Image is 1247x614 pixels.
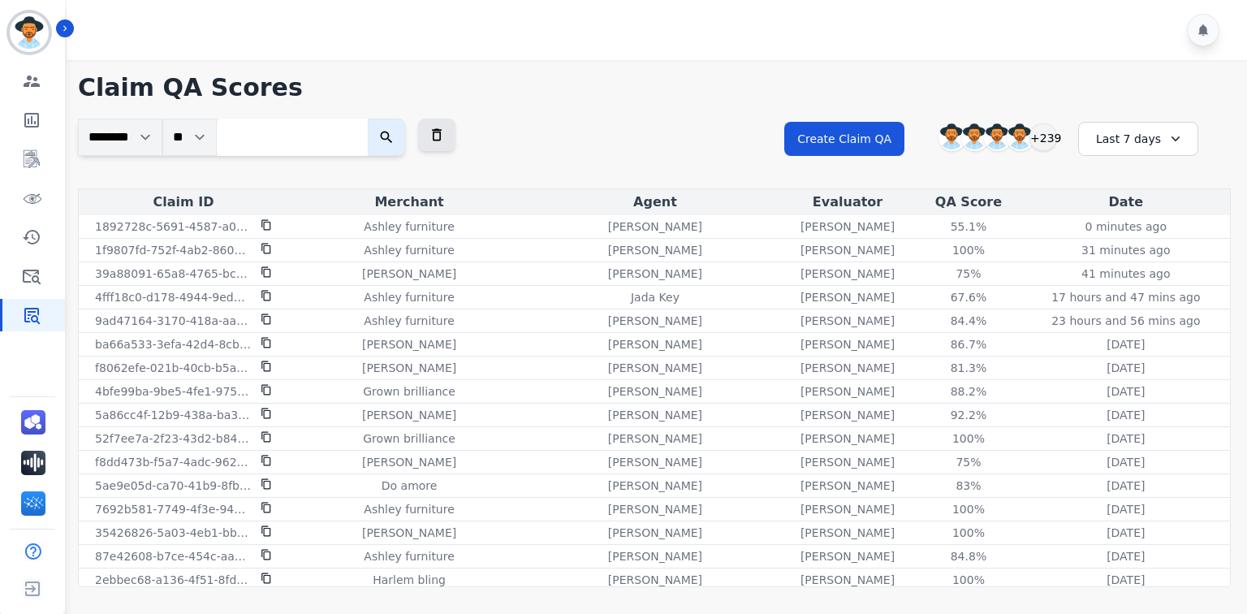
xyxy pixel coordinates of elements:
p: [PERSON_NAME] [608,313,702,329]
p: [DATE] [1107,501,1145,517]
p: [PERSON_NAME] [800,407,895,423]
p: [PERSON_NAME] [608,360,702,376]
p: Ashley furniture [364,218,454,235]
div: 55.1% [932,218,1005,235]
p: Ashley furniture [364,313,454,329]
p: 87e42608-b7ce-454c-aa0e-a42a47e4bea8 [95,548,251,564]
p: [PERSON_NAME] [800,289,895,305]
p: [PERSON_NAME] [362,525,456,541]
p: 35426826-5a03-4eb1-bb14-92cfc559c246 [95,525,251,541]
p: [PERSON_NAME] [608,430,702,447]
p: Ashley furniture [364,289,454,305]
p: 52f7ee7a-2f23-43d2-b849-1d6e394de4de [95,430,251,447]
p: 2ebbec68-a136-4f51-8fd5-11bac9459650 [95,572,251,588]
p: [PERSON_NAME] [800,336,895,352]
p: [PERSON_NAME] [608,242,702,258]
p: [PERSON_NAME] [800,430,895,447]
p: [PERSON_NAME] [800,242,895,258]
p: 17 hours and 47 mins ago [1051,289,1200,305]
p: 31 minutes ago [1081,242,1170,258]
button: Create Claim QA [784,122,904,156]
p: Grown brilliance [363,383,455,400]
img: Bordered avatar [10,13,49,52]
div: 84.8% [932,548,1005,564]
p: [DATE] [1107,430,1145,447]
div: Last 7 days [1078,122,1198,156]
div: Claim ID [82,192,285,212]
p: [DATE] [1107,572,1145,588]
p: [PERSON_NAME] [800,478,895,494]
p: [PERSON_NAME] [800,266,895,282]
p: [PERSON_NAME] [608,383,702,400]
div: 88.2% [932,383,1005,400]
p: [PERSON_NAME] [362,454,456,470]
p: [DATE] [1107,407,1145,423]
p: Ashley furniture [364,548,454,564]
p: [DATE] [1107,478,1145,494]
p: [PERSON_NAME] [800,360,895,376]
div: 100% [932,572,1005,588]
div: 83% [932,478,1005,494]
p: 4fff18c0-d178-4944-9edd-4bd24e48f8a5 [95,289,251,305]
p: [PERSON_NAME] [608,548,702,564]
p: [PERSON_NAME] [608,572,702,588]
p: 5a86cc4f-12b9-438a-ba32-d8ebf206d604 [95,407,251,423]
p: [PERSON_NAME] [800,548,895,564]
div: 84.4% [932,313,1005,329]
p: [PERSON_NAME] [608,454,702,470]
p: [PERSON_NAME] [800,383,895,400]
p: Jada Key [631,289,680,305]
p: [PERSON_NAME] [362,266,456,282]
p: [PERSON_NAME] [608,218,702,235]
div: +239 [1029,123,1057,151]
p: 0 minutes ago [1085,218,1167,235]
p: [DATE] [1107,525,1145,541]
p: [PERSON_NAME] [362,336,456,352]
p: Ashley furniture [364,242,454,258]
div: 100% [932,525,1005,541]
p: 5ae9e05d-ca70-41b9-8fb4-c0f8756aec25 [95,478,251,494]
p: [PERSON_NAME] [608,501,702,517]
div: Merchant [291,192,527,212]
p: 39a88091-65a8-4765-bc6c-5c229eddb418 [95,266,251,282]
p: [PERSON_NAME] [608,336,702,352]
p: Ashley furniture [364,501,454,517]
div: 100% [932,242,1005,258]
p: 1892728c-5691-4587-a0b7-7b4da35522e5 [95,218,251,235]
p: [DATE] [1107,336,1145,352]
p: [PERSON_NAME] [800,572,895,588]
div: 75% [932,454,1005,470]
p: 23 hours and 56 mins ago [1051,313,1200,329]
p: [PERSON_NAME] [608,525,702,541]
p: [PERSON_NAME] [608,407,702,423]
div: Date [1025,192,1227,212]
p: [PERSON_NAME] [800,313,895,329]
div: 100% [932,430,1005,447]
div: 100% [932,501,1005,517]
p: [PERSON_NAME] [608,266,702,282]
p: [PERSON_NAME] [362,360,456,376]
div: Agent [533,192,777,212]
p: [DATE] [1107,454,1145,470]
p: 1f9807fd-752f-4ab2-8606-c23f66091b07 [95,242,251,258]
p: ba66a533-3efa-42d4-8cb7-935bee5726ec [95,336,251,352]
p: Harlem bling [373,572,446,588]
div: 67.6% [932,289,1005,305]
h1: Claim QA Scores [78,73,1231,102]
p: Grown brilliance [363,430,455,447]
p: f8062efe-021b-40cb-b5a5-e8b6da1358fe [95,360,251,376]
p: 7692b581-7749-4f3e-94d0-cb23e942061d [95,501,251,517]
p: 41 minutes ago [1081,266,1170,282]
p: [PERSON_NAME] [362,407,456,423]
p: f8dd473b-f5a7-4adc-9627-6444630fc274 [95,454,251,470]
p: [PERSON_NAME] [800,454,895,470]
p: [PERSON_NAME] [800,525,895,541]
p: [DATE] [1107,383,1145,400]
div: 92.2% [932,407,1005,423]
div: 86.7% [932,336,1005,352]
p: [DATE] [1107,548,1145,564]
p: [PERSON_NAME] [800,501,895,517]
p: Do amore [382,478,438,494]
div: Evaluator [783,192,913,212]
p: [PERSON_NAME] [608,478,702,494]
